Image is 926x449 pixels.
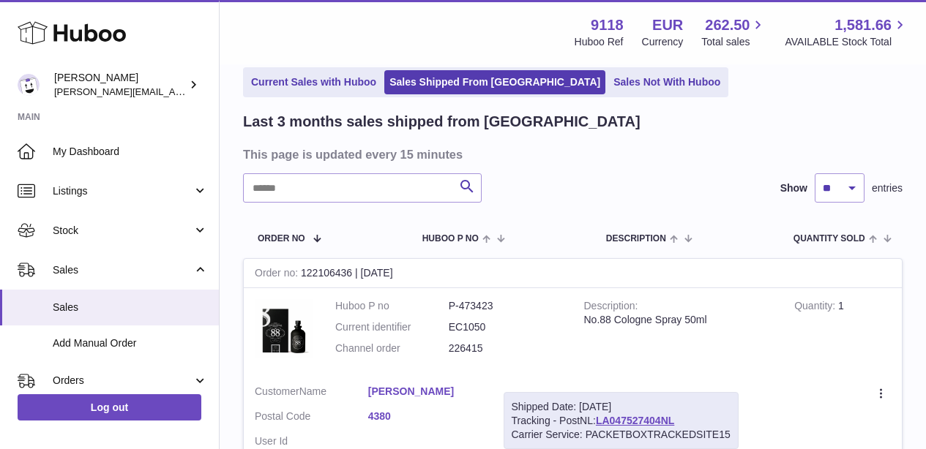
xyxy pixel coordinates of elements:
span: Stock [53,224,193,238]
strong: EUR [652,15,683,35]
span: Orders [53,374,193,388]
div: Currency [642,35,684,49]
a: Current Sales with Huboo [246,70,381,94]
span: Description [606,234,666,244]
span: Listings [53,184,193,198]
img: freddie.sawkins@czechandspeake.com [18,74,40,96]
div: Shipped Date: [DATE] [512,400,731,414]
label: Show [780,181,807,195]
span: AVAILABLE Stock Total [785,35,908,49]
span: Sales [53,301,208,314]
dt: Huboo P no [335,299,449,313]
dd: 226415 [449,342,562,355]
a: Log out [18,394,201,420]
div: [PERSON_NAME] [54,71,186,99]
a: Sales Not With Huboo [608,70,725,94]
dd: P-473423 [449,299,562,313]
dt: Postal Code [255,410,368,427]
span: Order No [258,234,305,244]
dt: Current identifier [335,320,449,334]
span: 1,581.66 [834,15,892,35]
span: [PERSON_NAME][EMAIL_ADDRESS][PERSON_NAME][DOMAIN_NAME] [54,86,372,97]
div: 122106436 | [DATE] [244,259,902,288]
strong: Order no [255,267,301,282]
td: 1 [783,288,902,374]
strong: 9118 [591,15,624,35]
a: 4380 [368,410,482,423]
dd: EC1050 [449,320,562,334]
strong: Quantity [794,300,838,315]
dt: User Id [255,434,368,448]
dt: Channel order [335,342,449,355]
img: No.88-Cologne-50ml-cut-out.jpg [255,299,313,358]
h3: This page is updated every 15 minutes [243,146,899,162]
span: 262.50 [705,15,750,35]
div: Carrier Service: PACKETBOXTRACKEDSITE15 [512,428,731,442]
span: Add Manual Order [53,336,208,350]
div: No.88 Cologne Spray 50ml [584,313,773,327]
span: Huboo P no [422,234,479,244]
span: Quantity Sold [794,234,865,244]
span: entries [872,181,903,195]
a: 262.50 Total sales [701,15,766,49]
a: 1,581.66 AVAILABLE Stock Total [785,15,908,49]
h2: Last 3 months sales shipped from [GEOGRAPHIC_DATA] [243,112,641,132]
dt: Name [255,385,368,402]
span: My Dashboard [53,145,208,159]
a: [PERSON_NAME] [368,385,482,399]
span: Total sales [701,35,766,49]
strong: Description [584,300,638,315]
div: Huboo Ref [575,35,624,49]
span: Customer [255,385,299,397]
span: Sales [53,263,193,277]
a: LA047527404NL [596,415,674,426]
a: Sales Shipped From [GEOGRAPHIC_DATA] [384,70,605,94]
